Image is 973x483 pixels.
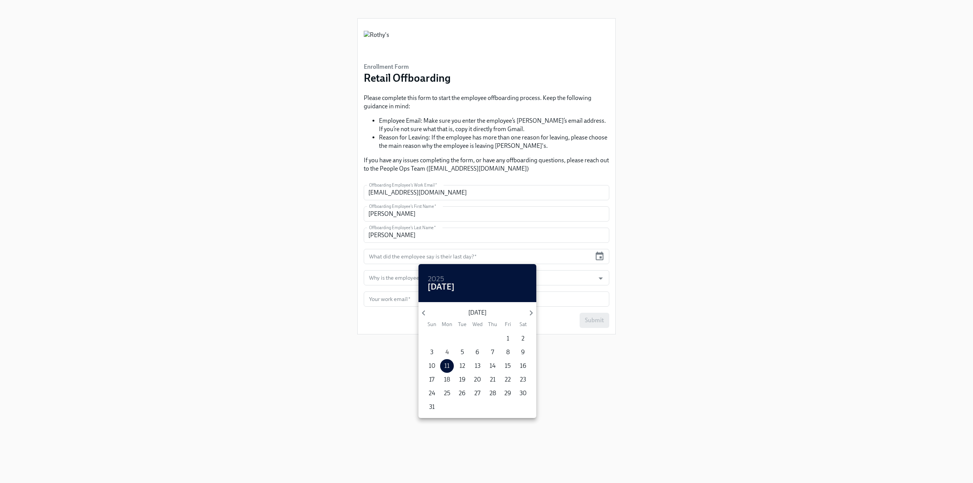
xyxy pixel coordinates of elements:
button: 30 [516,386,530,400]
button: 5 [455,345,469,359]
p: 17 [429,375,434,384]
button: 16 [516,359,530,373]
p: 4 [445,348,449,356]
p: 12 [460,362,465,370]
button: 7 [486,345,499,359]
button: 2 [516,332,530,345]
p: 19 [459,375,466,384]
button: 1 [501,332,515,345]
p: 10 [429,362,435,370]
p: 3 [430,348,433,356]
button: 6 [471,345,484,359]
button: 4 [440,345,454,359]
p: 9 [521,348,525,356]
p: 7 [491,348,494,356]
p: 24 [429,389,435,397]
button: 27 [471,386,484,400]
span: Thu [486,321,499,328]
button: 29 [501,386,515,400]
p: 26 [459,389,466,397]
button: 26 [455,386,469,400]
button: 8 [501,345,515,359]
button: 14 [486,359,499,373]
p: 29 [504,389,511,397]
p: 20 [474,375,481,384]
button: [DATE] [428,283,455,291]
span: Fri [501,321,515,328]
span: Sun [425,321,439,328]
p: 27 [474,389,480,397]
button: 10 [425,359,439,373]
button: 12 [455,359,469,373]
button: 21 [486,373,499,386]
p: 22 [505,375,511,384]
p: 25 [444,389,450,397]
button: 24 [425,386,439,400]
p: 28 [490,389,496,397]
p: 1 [507,334,509,343]
button: 22 [501,373,515,386]
p: 18 [444,375,450,384]
button: 25 [440,386,454,400]
p: 8 [506,348,510,356]
button: 13 [471,359,484,373]
p: 21 [490,375,496,384]
p: 13 [475,362,480,370]
button: 11 [440,359,454,373]
p: 6 [475,348,479,356]
span: Tue [455,321,469,328]
button: 3 [425,345,439,359]
p: 16 [520,362,526,370]
p: 31 [429,403,435,411]
button: 23 [516,373,530,386]
p: 14 [490,362,496,370]
span: Sat [516,321,530,328]
p: 23 [520,375,526,384]
button: 19 [455,373,469,386]
p: 5 [461,348,464,356]
button: 20 [471,373,484,386]
span: Wed [471,321,484,328]
button: 2025 [428,276,444,283]
button: 15 [501,359,515,373]
p: [DATE] [429,309,526,317]
p: 15 [505,362,511,370]
button: 18 [440,373,454,386]
button: 9 [516,345,530,359]
button: 31 [425,400,439,414]
p: 30 [520,389,526,397]
span: Mon [440,321,454,328]
h4: [DATE] [428,281,455,293]
button: 17 [425,373,439,386]
p: 11 [444,362,450,370]
button: 28 [486,386,499,400]
p: 2 [521,334,525,343]
h6: 2025 [428,273,444,285]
